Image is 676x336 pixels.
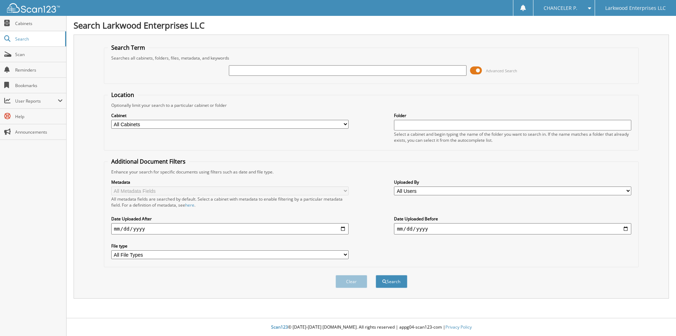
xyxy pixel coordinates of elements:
[15,129,63,135] span: Announcements
[15,114,63,120] span: Help
[67,319,676,336] div: © [DATE]-[DATE] [DOMAIN_NAME]. All rights reserved | appg04-scan123-com |
[111,196,349,208] div: All metadata fields are searched by default. Select a cabinet with metadata to enable filtering b...
[108,44,149,51] legend: Search Term
[394,131,631,143] div: Select a cabinet and begin typing the name of the folder you want to search in. If the name match...
[394,112,631,118] label: Folder
[111,216,349,222] label: Date Uploaded After
[108,169,635,175] div: Enhance your search for specific documents using filters such as date and file type.
[336,275,367,288] button: Clear
[544,6,577,10] span: CHANCELER P.
[445,324,472,330] a: Privacy Policy
[111,112,349,118] label: Cabinet
[486,68,517,73] span: Advanced Search
[15,36,62,42] span: Search
[641,302,676,336] iframe: Chat Widget
[394,223,631,234] input: end
[15,98,58,104] span: User Reports
[15,51,63,57] span: Scan
[111,243,349,249] label: File type
[394,179,631,185] label: Uploaded By
[15,67,63,73] span: Reminders
[108,158,189,165] legend: Additional Document Filters
[111,223,349,234] input: start
[605,6,666,10] span: Larkwood Enterprises LLC
[15,83,63,88] span: Bookmarks
[108,102,635,108] div: Optionally limit your search to a particular cabinet or folder
[271,324,288,330] span: Scan123
[185,202,194,208] a: here
[74,19,669,31] h1: Search Larkwood Enterprises LLC
[111,179,349,185] label: Metadata
[394,216,631,222] label: Date Uploaded Before
[108,91,138,99] legend: Location
[7,3,60,13] img: scan123-logo-white.svg
[376,275,407,288] button: Search
[15,20,63,26] span: Cabinets
[108,55,635,61] div: Searches all cabinets, folders, files, metadata, and keywords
